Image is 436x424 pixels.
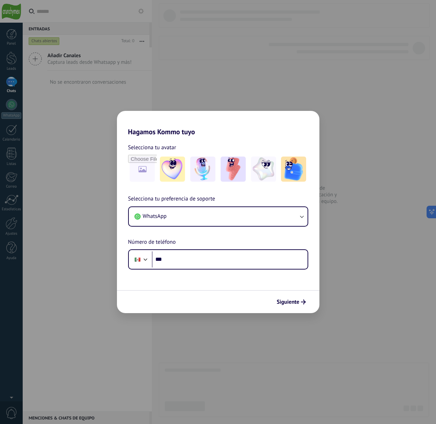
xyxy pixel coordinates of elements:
[128,238,176,247] span: Número de teléfono
[160,157,185,182] img: -1.jpeg
[274,296,309,308] button: Siguiente
[117,111,319,136] h2: Hagamos Kommo tuyo
[128,195,215,204] span: Selecciona tu preferencia de soporte
[281,157,306,182] img: -5.jpeg
[128,143,176,152] span: Selecciona tu avatar
[190,157,215,182] img: -2.jpeg
[131,252,144,267] div: Mexico: + 52
[221,157,246,182] img: -3.jpeg
[143,213,167,220] span: WhatsApp
[277,300,300,304] span: Siguiente
[129,207,308,226] button: WhatsApp
[251,157,276,182] img: -4.jpeg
